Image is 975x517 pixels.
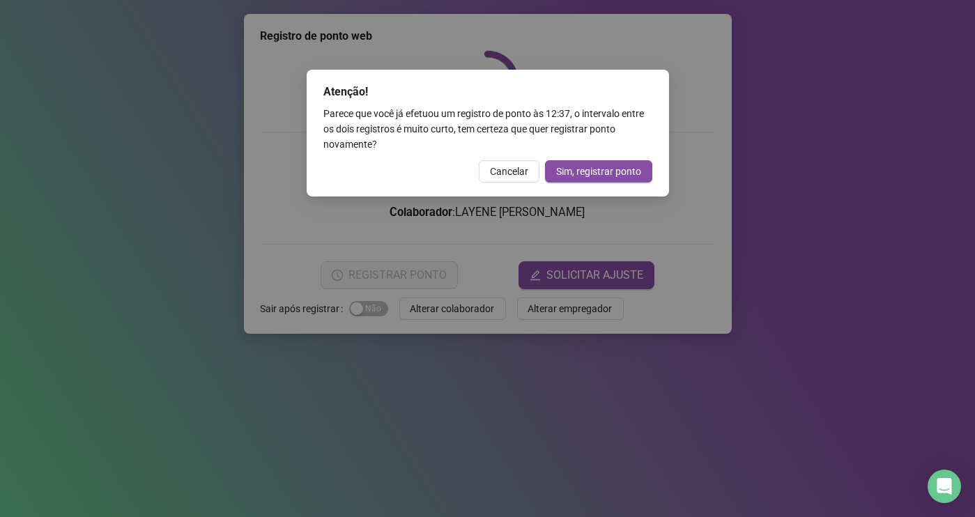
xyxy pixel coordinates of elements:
[556,164,641,179] span: Sim, registrar ponto
[545,160,652,183] button: Sim, registrar ponto
[928,470,961,503] div: Open Intercom Messenger
[490,164,528,179] span: Cancelar
[323,106,652,152] div: Parece que você já efetuou um registro de ponto às 12:37 , o intervalo entre os dois registros é ...
[479,160,539,183] button: Cancelar
[323,84,652,100] div: Atenção!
